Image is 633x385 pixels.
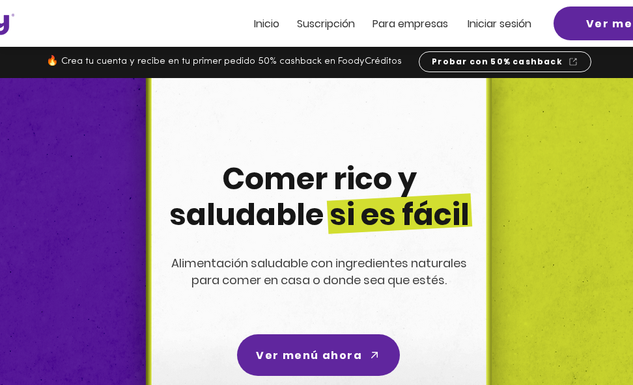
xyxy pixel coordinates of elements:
a: Iniciar sesión [468,18,531,29]
span: Inicio [254,16,279,31]
span: 🔥 Crea tu cuenta y recibe en tu primer pedido 50% cashback en FoodyCréditos [46,57,402,66]
a: Para empresas [373,18,448,29]
a: Ver menú ahora [237,334,400,376]
span: Probar con 50% cashback [432,56,563,68]
span: Comer rico y saludable si es fácil [169,158,470,235]
span: Pa [373,16,385,31]
span: Alimentación saludable con ingredientes naturales para comer en casa o donde sea que estés. [171,255,467,288]
a: Probar con 50% cashback [419,51,591,72]
a: Inicio [254,18,279,29]
a: Suscripción [297,18,355,29]
span: Iniciar sesión [468,16,531,31]
span: Suscripción [297,16,355,31]
span: ra empresas [385,16,448,31]
iframe: Messagebird Livechat Widget [570,323,633,385]
span: Ver menú ahora [256,347,362,364]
